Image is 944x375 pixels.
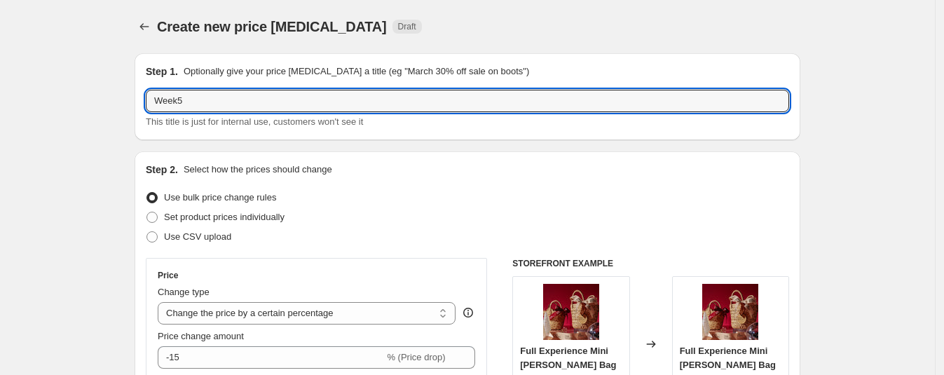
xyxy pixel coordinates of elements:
[461,306,475,320] div: help
[387,352,445,362] span: % (Price drop)
[184,163,332,177] p: Select how the prices should change
[164,231,231,242] span: Use CSV upload
[146,90,789,112] input: 30% off holiday sale
[512,258,789,269] h6: STOREFRONT EXAMPLE
[702,284,758,340] img: Full_Experience_Mini_Lupis_Bag_Set_80x.jpg
[158,270,178,281] h3: Price
[158,331,244,341] span: Price change amount
[158,346,384,369] input: -15
[146,64,178,79] h2: Step 1.
[398,21,416,32] span: Draft
[158,287,210,297] span: Change type
[184,64,529,79] p: Optionally give your price [MEDICAL_DATA] a title (eg "March 30% off sale on boots")
[164,192,276,203] span: Use bulk price change rules
[146,163,178,177] h2: Step 2.
[135,17,154,36] button: Price change jobs
[146,116,363,127] span: This title is just for internal use, customers won't see it
[543,284,599,340] img: Full_Experience_Mini_Lupis_Bag_Set_80x.jpg
[164,212,285,222] span: Set product prices individually
[157,19,387,34] span: Create new price [MEDICAL_DATA]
